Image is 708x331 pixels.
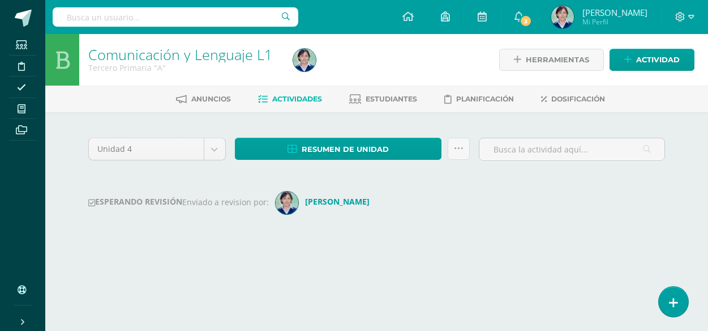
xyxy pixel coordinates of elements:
[191,95,231,103] span: Anuncios
[97,138,195,160] span: Unidad 4
[176,90,231,108] a: Anuncios
[349,90,417,108] a: Estudiantes
[551,95,605,103] span: Dosificación
[276,192,298,214] img: 65c91f6249f71c378918a2015d22ea4a.png
[444,90,514,108] a: Planificación
[293,49,316,71] img: c515940765bb2a7520d7eaada613f0d0.png
[582,17,647,27] span: Mi Perfil
[526,49,589,70] span: Herramientas
[582,7,647,18] span: [PERSON_NAME]
[541,90,605,108] a: Dosificación
[272,95,322,103] span: Actividades
[88,196,182,207] strong: ESPERANDO REVISIÓN
[551,6,574,28] img: c515940765bb2a7520d7eaada613f0d0.png
[456,95,514,103] span: Planificación
[88,46,280,62] h1: Comunicación y Lenguaje L1
[89,138,225,160] a: Unidad 4
[276,196,374,207] a: [PERSON_NAME]
[610,49,694,71] a: Actividad
[636,49,680,70] span: Actividad
[258,90,322,108] a: Actividades
[88,45,272,64] a: Comunicación y Lenguaje L1
[235,138,442,160] a: Resumen de unidad
[499,49,604,71] a: Herramientas
[519,15,531,27] span: 3
[366,95,417,103] span: Estudiantes
[302,139,389,160] span: Resumen de unidad
[182,196,269,207] span: Enviado a revision por:
[88,62,280,73] div: Tercero Primaria 'A'
[53,7,298,27] input: Busca un usuario...
[305,196,370,207] strong: [PERSON_NAME]
[479,138,664,160] input: Busca la actividad aquí...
